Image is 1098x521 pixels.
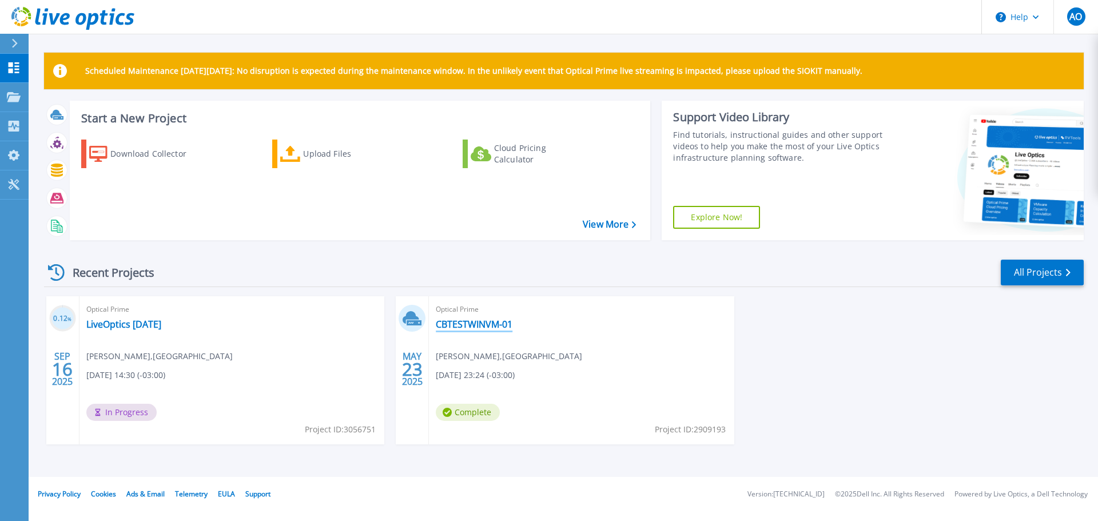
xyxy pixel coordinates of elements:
[436,350,582,363] span: [PERSON_NAME] , [GEOGRAPHIC_DATA]
[747,491,825,498] li: Version: [TECHNICAL_ID]
[463,140,590,168] a: Cloud Pricing Calculator
[436,319,512,330] a: CBTESTWINVM-01
[86,350,233,363] span: [PERSON_NAME] , [GEOGRAPHIC_DATA]
[52,364,73,374] span: 16
[835,491,944,498] li: © 2025 Dell Inc. All Rights Reserved
[86,404,157,421] span: In Progress
[126,489,165,499] a: Ads & Email
[655,423,726,436] span: Project ID: 2909193
[86,303,377,316] span: Optical Prime
[494,142,586,165] div: Cloud Pricing Calculator
[86,319,161,330] a: LiveOptics [DATE]
[436,404,500,421] span: Complete
[1001,260,1084,285] a: All Projects
[49,312,76,325] h3: 0.12
[245,489,270,499] a: Support
[175,489,208,499] a: Telemetry
[81,112,636,125] h3: Start a New Project
[110,142,202,165] div: Download Collector
[1069,12,1082,21] span: AO
[673,206,760,229] a: Explore Now!
[44,258,170,287] div: Recent Projects
[85,66,862,75] p: Scheduled Maintenance [DATE][DATE]: No disruption is expected during the maintenance window. In t...
[67,316,71,322] span: %
[673,110,888,125] div: Support Video Library
[402,364,423,374] span: 23
[583,219,636,230] a: View More
[91,489,116,499] a: Cookies
[218,489,235,499] a: EULA
[436,369,515,381] span: [DATE] 23:24 (-03:00)
[81,140,209,168] a: Download Collector
[673,129,888,164] div: Find tutorials, instructional guides and other support videos to help you make the most of your L...
[401,348,423,390] div: MAY 2025
[436,303,727,316] span: Optical Prime
[38,489,81,499] a: Privacy Policy
[305,423,376,436] span: Project ID: 3056751
[954,491,1088,498] li: Powered by Live Optics, a Dell Technology
[303,142,395,165] div: Upload Files
[51,348,73,390] div: SEP 2025
[272,140,400,168] a: Upload Files
[86,369,165,381] span: [DATE] 14:30 (-03:00)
